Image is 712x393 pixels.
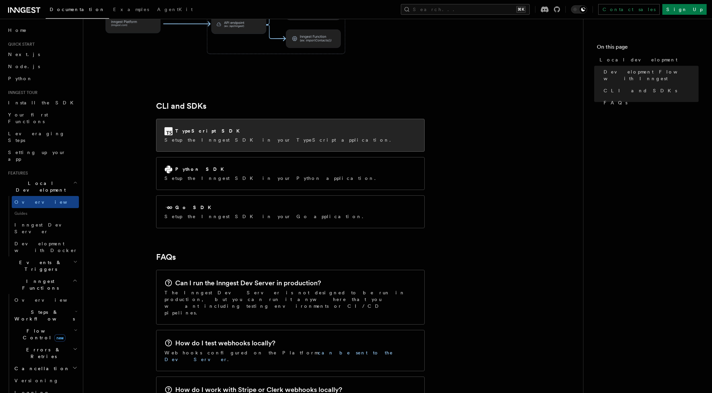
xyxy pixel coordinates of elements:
[5,42,35,47] span: Quick start
[12,365,70,372] span: Cancellation
[12,196,79,208] a: Overview
[8,131,65,143] span: Leveraging Steps
[401,4,530,15] button: Search...⌘K
[14,297,84,303] span: Overview
[54,334,65,342] span: new
[157,7,193,12] span: AgentKit
[14,378,59,383] span: Versioning
[164,175,380,182] p: Setup the Inngest SDK in your Python application.
[604,99,627,106] span: FAQs
[604,68,699,82] span: Development Flow with Inngest
[14,241,78,253] span: Development with Docker
[5,60,79,72] a: Node.js
[164,137,395,143] p: Setup the Inngest SDK in your TypeScript application.
[12,208,79,219] span: Guides
[600,56,677,63] span: Local development
[5,24,79,36] a: Home
[5,97,79,109] a: Install the SDK
[164,213,367,220] p: Setup the Inngest SDK in your Go application.
[5,180,73,193] span: Local Development
[5,170,28,176] span: Features
[12,325,79,344] button: Flow Controlnew
[12,362,79,375] button: Cancellation
[662,4,707,15] a: Sign Up
[5,275,79,294] button: Inngest Functions
[8,112,48,124] span: Your first Functions
[156,195,425,228] a: Go SDKSetup the Inngest SDK in your Go application.
[164,350,393,362] a: can be sent to the Dev Server
[601,85,699,97] a: CLI and SDKs
[604,87,677,94] span: CLI and SDKs
[153,2,197,18] a: AgentKit
[5,278,73,291] span: Inngest Functions
[156,252,176,262] a: FAQs
[46,2,109,19] a: Documentation
[113,7,149,12] span: Examples
[12,344,79,362] button: Errors & Retries
[156,101,206,111] a: CLI and SDKs
[5,259,73,273] span: Events & Triggers
[5,90,38,95] span: Inngest tour
[175,166,228,173] h2: Python SDK
[12,238,79,256] a: Development with Docker
[601,66,699,85] a: Development Flow with Inngest
[8,27,27,34] span: Home
[5,196,79,256] div: Local Development
[5,109,79,128] a: Your first Functions
[109,2,153,18] a: Examples
[5,72,79,85] a: Python
[12,328,74,341] span: Flow Control
[156,119,425,152] a: TypeScript SDKSetup the Inngest SDK in your TypeScript application.
[175,278,321,288] h2: Can I run the Inngest Dev Server in production?
[8,52,40,57] span: Next.js
[8,64,40,69] span: Node.js
[598,4,660,15] a: Contact sales
[156,157,425,190] a: Python SDKSetup the Inngest SDK in your Python application.
[164,289,416,316] p: The Inngest Dev Server is not designed to be run in production, but you can run it anywhere that ...
[12,219,79,238] a: Inngest Dev Server
[8,150,66,162] span: Setting up your app
[5,128,79,146] a: Leveraging Steps
[14,222,72,234] span: Inngest Dev Server
[50,7,105,12] span: Documentation
[5,256,79,275] button: Events & Triggers
[12,375,79,387] a: Versioning
[175,128,244,134] h2: TypeScript SDK
[5,146,79,165] a: Setting up your app
[571,5,587,13] button: Toggle dark mode
[164,349,416,363] p: Webhooks configured on the Platform .
[597,43,699,54] h4: On this page
[175,204,215,211] h2: Go SDK
[8,76,33,81] span: Python
[175,338,275,348] h2: How do I test webhooks locally?
[12,306,79,325] button: Steps & Workflows
[14,199,84,205] span: Overview
[5,48,79,60] a: Next.js
[516,6,526,13] kbd: ⌘K
[12,294,79,306] a: Overview
[601,97,699,109] a: FAQs
[5,177,79,196] button: Local Development
[597,54,699,66] a: Local development
[8,100,78,105] span: Install the SDK
[12,309,75,322] span: Steps & Workflows
[12,346,73,360] span: Errors & Retries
